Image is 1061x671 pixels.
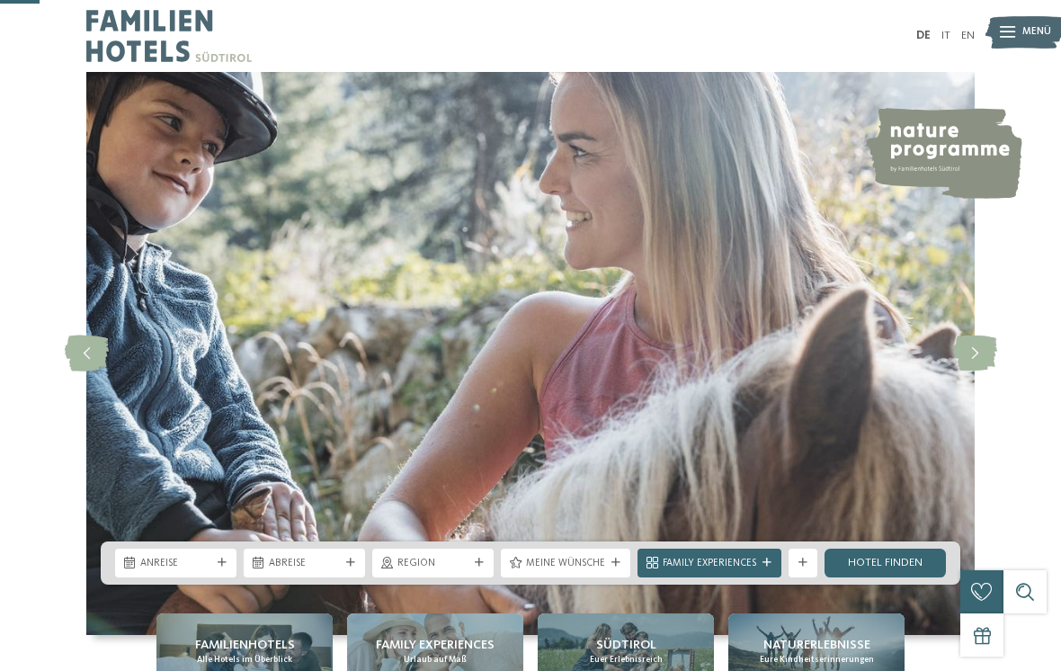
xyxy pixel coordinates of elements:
[590,654,663,666] span: Euer Erlebnisreich
[526,557,605,571] span: Meine Wünsche
[864,108,1022,199] img: nature programme by Familienhotels Südtirol
[596,636,656,654] span: Südtirol
[404,654,467,666] span: Urlaub auf Maß
[86,72,975,635] img: Familienhotels Südtirol: The happy family places
[195,636,295,654] span: Familienhotels
[140,557,211,571] span: Anreise
[760,654,874,666] span: Eure Kindheitserinnerungen
[269,557,340,571] span: Abreise
[916,30,931,41] a: DE
[961,30,975,41] a: EN
[376,636,495,654] span: Family Experiences
[397,557,468,571] span: Region
[763,636,870,654] span: Naturerlebnisse
[197,654,292,666] span: Alle Hotels im Überblick
[941,30,950,41] a: IT
[1022,25,1051,40] span: Menü
[825,549,946,577] a: Hotel finden
[663,557,756,571] span: Family Experiences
